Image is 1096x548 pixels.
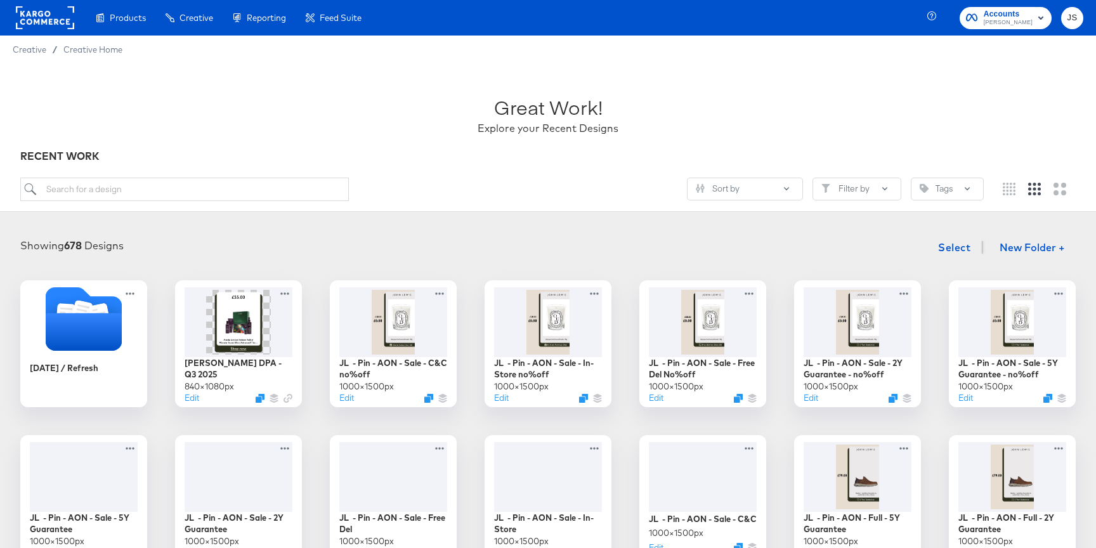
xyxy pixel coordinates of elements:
[494,357,602,381] div: JL - Pin - AON - Sale - In-Store no%off
[804,535,858,547] div: 1000 × 1500 px
[1066,11,1078,25] span: JS
[339,535,394,547] div: 1000 × 1500 px
[20,238,124,253] div: Showing Designs
[330,280,457,407] div: JL - Pin - AON - Sale - C&C no%off1000×1500pxEditDuplicate
[812,178,901,200] button: FilterFilter by
[960,7,1052,29] button: Accounts[PERSON_NAME]
[424,394,433,403] svg: Duplicate
[1028,183,1041,195] svg: Medium grid
[1003,183,1015,195] svg: Small grid
[339,381,394,393] div: 1000 × 1500 px
[30,535,84,547] div: 1000 × 1500 px
[494,512,602,535] div: JL - Pin - AON - Sale - In-Store
[339,512,447,535] div: JL - Pin - AON - Sale - Free Del
[949,280,1076,407] div: JL - Pin - AON - Sale - 5Y Guarantee - no%off1000×1500pxEditDuplicate
[339,392,354,404] button: Edit
[639,280,766,407] div: JL - Pin - AON - Sale - Free Del No%off1000×1500pxEditDuplicate
[46,44,63,55] span: /
[958,512,1066,535] div: JL - Pin - AON - Full - 2Y Guarantee
[687,178,803,200] button: SlidersSort by
[175,280,302,407] div: [PERSON_NAME] DPA - Q3 2025840×1080pxEditDuplicate
[320,13,362,23] span: Feed Suite
[804,392,818,404] button: Edit
[30,362,98,374] div: [DATE] / Refresh
[494,381,549,393] div: 1000 × 1500 px
[984,18,1033,28] span: [PERSON_NAME]
[649,392,663,404] button: Edit
[958,381,1013,393] div: 1000 × 1500 px
[649,357,757,381] div: JL - Pin - AON - Sale - Free Del No%off
[649,513,757,525] div: JL - Pin - AON - Sale - C&C
[938,238,970,256] span: Select
[20,149,1076,164] div: RECENT WORK
[478,121,618,136] div: Explore your Recent Designs
[20,280,147,407] div: [DATE] / Refresh
[958,535,1013,547] div: 1000 × 1500 px
[185,357,292,381] div: [PERSON_NAME] DPA - Q3 2025
[804,381,858,393] div: 1000 × 1500 px
[989,237,1076,261] button: New Folder +
[185,381,234,393] div: 840 × 1080 px
[804,512,911,535] div: JL - Pin - AON - Full - 5Y Guarantee
[734,394,743,403] svg: Duplicate
[494,535,549,547] div: 1000 × 1500 px
[20,178,349,201] input: Search for a design
[13,44,46,55] span: Creative
[247,13,286,23] span: Reporting
[30,512,138,535] div: JL - Pin - AON - Sale - 5Y Guarantee
[110,13,146,23] span: Products
[958,392,973,404] button: Edit
[794,280,921,407] div: JL - Pin - AON - Sale - 2Y Guarantee - no%off1000×1500pxEditDuplicate
[911,178,984,200] button: TagTags
[339,357,447,381] div: JL - Pin - AON - Sale - C&C no%off
[20,287,147,351] svg: Folder
[696,184,705,193] svg: Sliders
[185,535,239,547] div: 1000 × 1500 px
[494,392,509,404] button: Edit
[933,235,975,260] button: Select
[185,392,199,404] button: Edit
[63,44,122,55] a: Creative Home
[179,13,213,23] span: Creative
[804,357,911,381] div: JL - Pin - AON - Sale - 2Y Guarantee - no%off
[958,357,1066,381] div: JL - Pin - AON - Sale - 5Y Guarantee - no%off
[649,527,703,539] div: 1000 × 1500 px
[256,394,264,403] svg: Duplicate
[485,280,611,407] div: JL - Pin - AON - Sale - In-Store no%off1000×1500pxEditDuplicate
[821,184,830,193] svg: Filter
[1054,183,1066,195] svg: Large grid
[920,184,929,193] svg: Tag
[649,381,703,393] div: 1000 × 1500 px
[64,239,82,252] strong: 678
[1061,7,1083,29] button: JS
[889,394,897,403] svg: Duplicate
[494,94,603,121] div: Great Work!
[1043,394,1052,403] svg: Duplicate
[984,8,1033,21] span: Accounts
[579,394,588,403] svg: Duplicate
[185,512,292,535] div: JL - Pin - AON - Sale - 2Y Guarantee
[284,394,292,403] svg: Link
